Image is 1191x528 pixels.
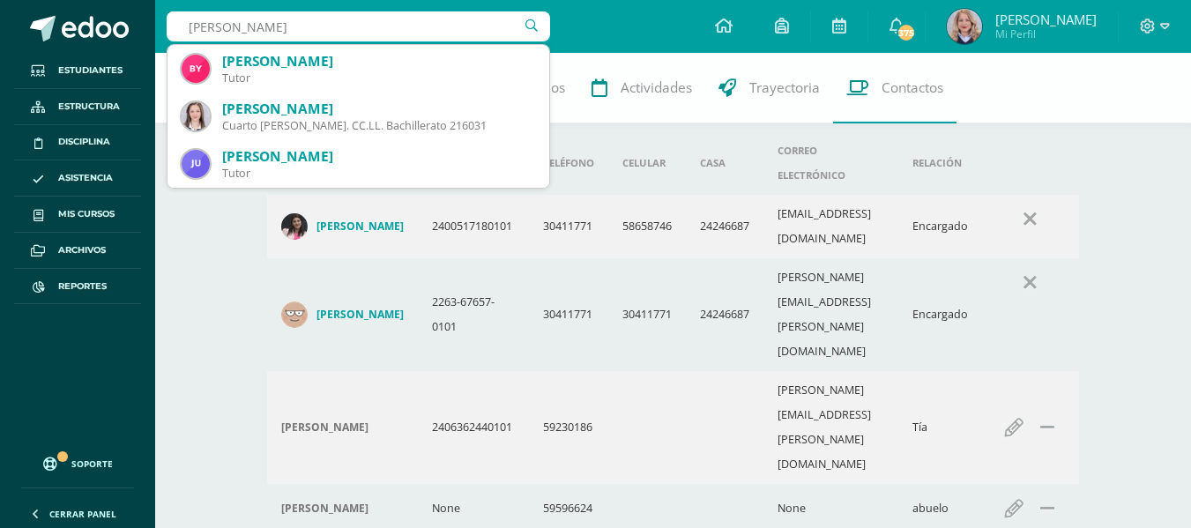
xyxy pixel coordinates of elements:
h4: [PERSON_NAME] [281,420,368,435]
img: 97c305957cfd8d0b60c2573e9d230703.png [182,55,210,83]
div: Cuarto [PERSON_NAME]. CC.LL. Bachillerato 216031 [222,118,535,133]
td: 24246687 [686,258,763,371]
span: 375 [897,23,916,42]
td: 2400517180101 [418,195,529,258]
span: Actividades [621,78,692,97]
span: Disciplina [58,135,110,149]
span: Reportes [58,279,107,294]
a: Estudiantes [14,53,141,89]
a: Contactos [833,53,957,123]
a: Trayectoria [705,53,833,123]
span: Contactos [882,78,943,97]
span: [PERSON_NAME] [995,11,1097,28]
h4: [PERSON_NAME] [281,502,368,516]
a: Asistencia [14,160,141,197]
span: Trayectoria [749,78,820,97]
span: Cerrar panel [49,508,116,520]
th: Casa [686,131,763,195]
img: 99d5f9bbd8a3ea7e7a6f85e021a433b3.png [281,301,308,328]
span: Asistencia [58,171,113,185]
td: 30411771 [529,195,608,258]
input: Busca un usuario... [167,11,550,41]
div: [PERSON_NAME] [222,100,535,118]
td: Tía [898,371,982,484]
td: 2263-67657-0101 [418,258,529,371]
td: Encargado [898,195,982,258]
img: 2d44acbac295076242fab65f82dc23a8.png [182,150,210,178]
a: Soporte [21,440,134,483]
td: [PERSON_NAME][EMAIL_ADDRESS][PERSON_NAME][DOMAIN_NAME] [763,258,898,371]
h4: [PERSON_NAME] [316,219,404,234]
th: Relación [898,131,982,195]
td: 30411771 [608,258,686,371]
td: Encargado [898,258,982,371]
div: Guisela López de Paiz [281,420,404,435]
td: 2406362440101 [418,371,529,484]
div: Fausto López Laguardia [281,502,404,516]
img: e04a21eeac5418ee89a36ffed024b404.png [281,213,308,240]
span: Soporte [71,457,113,470]
td: [PERSON_NAME][EMAIL_ADDRESS][PERSON_NAME][DOMAIN_NAME] [763,371,898,484]
img: 2bc04f1ac9bc1955b2b374ed12d3c094.png [182,102,210,130]
th: Teléfono [529,131,608,195]
a: Disciplina [14,125,141,161]
a: Actividades [578,53,705,123]
span: Estudiantes [58,63,123,78]
div: Tutor [222,71,535,86]
a: Estructura [14,89,141,125]
span: Mis cursos [58,207,115,221]
td: [EMAIL_ADDRESS][DOMAIN_NAME] [763,195,898,258]
a: Mis cursos [14,197,141,233]
a: [PERSON_NAME] [281,301,404,328]
div: [PERSON_NAME] [222,52,535,71]
span: Mi Perfil [995,26,1097,41]
th: Correo electrónico [763,131,898,195]
img: 93377adddd9ef611e210f3399aac401b.png [947,9,982,44]
a: Archivos [14,233,141,269]
td: 24246687 [686,195,763,258]
a: Reportes [14,269,141,305]
span: Archivos [58,243,106,257]
td: 30411771 [529,258,608,371]
h4: [PERSON_NAME] [316,308,404,322]
span: Estructura [58,100,120,114]
th: Celular [608,131,686,195]
div: [PERSON_NAME] [222,147,535,166]
a: [PERSON_NAME] [281,213,404,240]
div: Tutor [222,166,535,181]
td: 59230186 [529,371,608,484]
td: 58658746 [608,195,686,258]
